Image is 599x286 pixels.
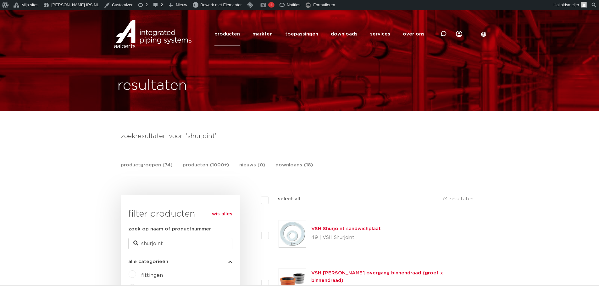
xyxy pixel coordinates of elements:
[563,3,579,7] span: idsmeijer
[128,238,232,249] input: zoeken
[183,161,229,175] a: producten (1000+)
[141,273,163,278] a: fittingen
[311,226,381,231] a: VSH Shurjoint sandwichplaat
[117,76,187,96] h1: resultaten
[269,195,300,203] label: select all
[311,233,381,243] p: 49 | VSH Shurjoint
[331,22,358,46] a: downloads
[370,22,390,46] a: services
[279,220,306,247] img: Thumbnail for VSH Shurjoint sandwichplaat
[275,161,313,175] a: downloads (18)
[403,22,424,46] a: over ons
[239,161,265,175] a: nieuws (0)
[270,3,272,7] span: 1
[200,3,242,7] span: Bewerk met Elementor
[214,22,424,46] nav: Menu
[214,22,240,46] a: producten
[121,161,173,175] a: productgroepen (74)
[128,208,232,220] h3: filter producten
[252,22,273,46] a: markten
[285,22,318,46] a: toepassingen
[212,210,232,218] a: wis alles
[456,21,462,47] nav: Menu
[128,259,168,264] span: alle categorieën
[311,271,443,283] a: VSH [PERSON_NAME] overgang binnendraad (groef x binnendraad)
[128,225,211,233] label: zoek op naam of productnummer
[128,259,232,264] button: alle categorieën
[442,195,474,205] p: 74 resultaten
[121,131,479,141] h4: zoekresultaten voor: 'shurjoint'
